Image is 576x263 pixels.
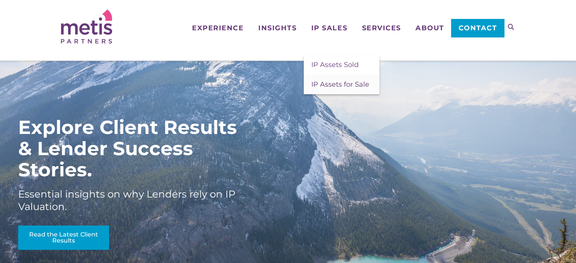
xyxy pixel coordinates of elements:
a: IP Assets for Sale [304,75,379,94]
img: Metis Partners [61,9,112,44]
span: IP Assets Sold [311,61,359,69]
span: Services [362,25,401,31]
span: Experience [192,25,244,31]
span: IP Sales [311,25,347,31]
a: Read the Latest Client Results [18,226,109,250]
a: Contact [451,19,504,37]
a: IP Assets Sold [304,55,379,75]
span: Insights [258,25,297,31]
div: Explore Client Results & Lender Success Stories. [18,117,245,181]
span: Contact [459,25,497,31]
span: IP Assets for Sale [311,80,369,89]
div: Essential insights on why Lenders rely on IP Valuation. [18,188,245,213]
span: About [415,25,444,31]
